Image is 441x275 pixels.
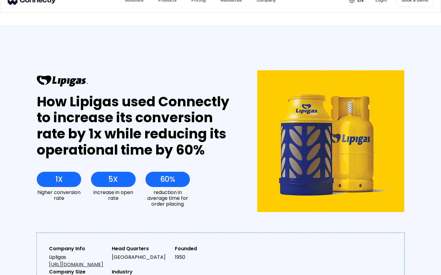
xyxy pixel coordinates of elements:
div: Founded [175,245,233,252]
div: reduction in average time for order placing [145,189,190,207]
div: 60% [160,175,175,184]
a: [URL][DOMAIN_NAME] [49,261,103,268]
div: 1X [55,175,63,184]
div: Company Info [49,245,107,252]
div: increase in open rate [91,189,135,201]
aside: Language selected: English [6,264,37,273]
div: [GEOGRAPHIC_DATA] [112,254,170,261]
div: 5X [108,175,118,184]
div: Lipligas [49,254,107,268]
div: 1950 [175,254,233,261]
ul: Language list [12,264,37,273]
div: higher conversion rate [37,189,81,201]
div: How Lipigas used Connectly to increase its conversion rate by 1x while reducing its operational t... [37,94,235,158]
div: Head Quarters [112,245,170,252]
